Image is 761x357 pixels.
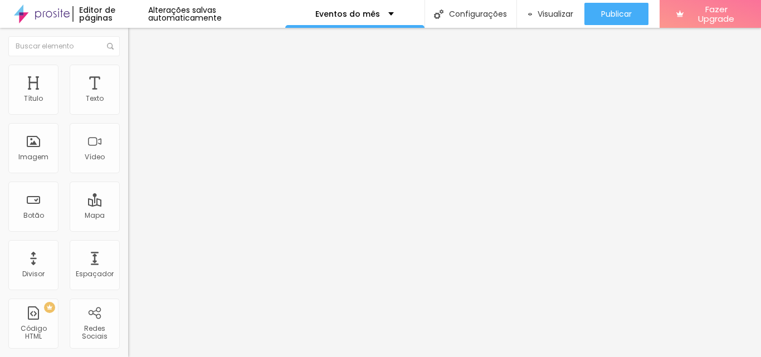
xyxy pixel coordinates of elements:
img: Icone [434,9,443,19]
span: Fazer Upgrade [688,4,744,24]
input: Buscar elemento [8,36,120,56]
button: Visualizar [517,3,585,25]
div: Redes Sociais [72,325,116,341]
div: Divisor [22,270,45,278]
img: Icone [107,43,114,50]
div: Imagem [18,153,48,161]
div: Editor de páginas [72,6,148,22]
span: Publicar [601,9,632,18]
div: Vídeo [85,153,105,161]
div: Botão [23,212,44,219]
div: Espaçador [76,270,114,278]
div: Mapa [85,212,105,219]
div: Texto [86,95,104,102]
div: Título [24,95,43,102]
span: Visualizar [538,9,573,18]
div: Alterações salvas automaticamente [148,6,285,22]
button: Publicar [584,3,648,25]
img: view-1.svg [528,9,533,19]
p: Eventos do mês [315,10,380,18]
div: Código HTML [11,325,55,341]
iframe: Editor [128,28,761,357]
